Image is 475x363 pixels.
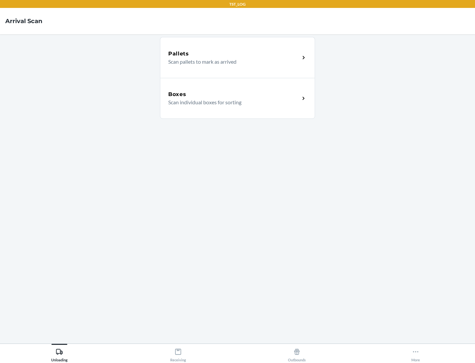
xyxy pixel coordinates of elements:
p: TST_LOG [229,1,246,7]
h5: Boxes [168,90,186,98]
a: PalletsScan pallets to mark as arrived [160,37,315,78]
button: More [356,344,475,362]
div: Unloading [51,346,68,362]
h4: Arrival Scan [5,17,42,25]
button: Outbounds [237,344,356,362]
a: BoxesScan individual boxes for sorting [160,78,315,119]
h5: Pallets [168,50,189,58]
p: Scan pallets to mark as arrived [168,58,295,66]
p: Scan individual boxes for sorting [168,98,295,106]
div: Receiving [170,346,186,362]
div: More [411,346,420,362]
button: Receiving [119,344,237,362]
div: Outbounds [288,346,306,362]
